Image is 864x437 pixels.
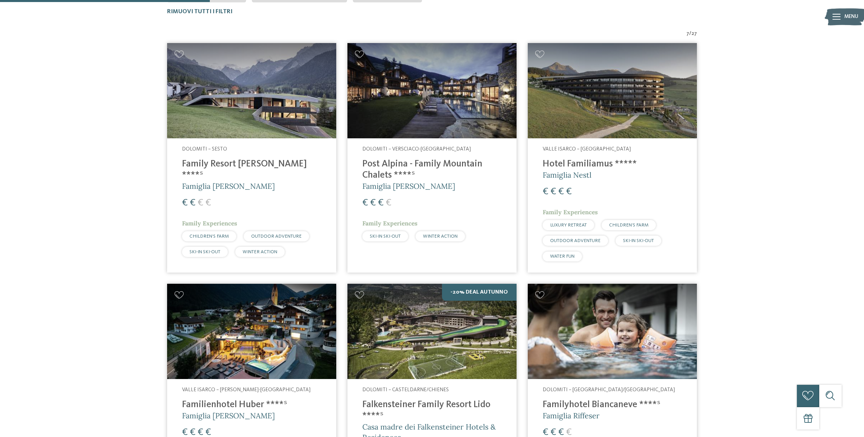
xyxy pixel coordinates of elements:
span: Valle Isarco – [GEOGRAPHIC_DATA] [543,146,631,152]
span: € [566,187,572,197]
span: / [689,30,691,38]
h4: Falkensteiner Family Resort Lido ****ˢ [362,399,502,422]
span: Family Experiences [362,219,418,227]
h4: Post Alpina - Family Mountain Chalets ****ˢ [362,159,502,181]
span: € [362,198,368,208]
span: Dolomiti – Casteldarne/Chienes [362,387,449,393]
a: Cercate un hotel per famiglie? Qui troverete solo i migliori! Dolomiti – Sesto Family Resort [PER... [167,43,336,273]
span: Valle Isarco – [PERSON_NAME]-[GEOGRAPHIC_DATA] [182,387,310,393]
span: € [550,187,556,197]
span: Family Experiences [182,219,237,227]
span: € [543,187,548,197]
a: Cercate un hotel per famiglie? Qui troverete solo i migliori! Valle Isarco – [GEOGRAPHIC_DATA] Ho... [528,43,697,273]
span: Famiglia [PERSON_NAME] [182,411,275,420]
span: WATER FUN [550,254,575,259]
span: Family Experiences [543,208,598,216]
span: WINTER ACTION [423,234,458,239]
img: Cercate un hotel per famiglie? Qui troverete solo i migliori! [528,43,697,138]
span: € [182,198,188,208]
span: € [378,198,384,208]
span: € [198,198,203,208]
span: 27 [691,30,697,38]
h4: Family Resort [PERSON_NAME] ****ˢ [182,159,321,181]
span: CHILDREN’S FARM [609,223,648,227]
span: Rimuovi tutti i filtri [167,9,233,15]
span: Famiglia Nestl [543,170,591,180]
span: Famiglia Riffeser [543,411,600,420]
span: € [386,198,391,208]
img: Cercate un hotel per famiglie? Qui troverete solo i migliori! [167,284,336,379]
span: € [558,187,564,197]
span: 7 [686,30,689,38]
a: Cercate un hotel per famiglie? Qui troverete solo i migliori! Dolomiti – Versciaco-[GEOGRAPHIC_DA... [347,43,517,273]
span: OUTDOOR ADVENTURE [251,234,302,239]
h4: Familyhotel Biancaneve ****ˢ [543,399,682,411]
span: € [205,198,211,208]
span: Dolomiti – Sesto [182,146,227,152]
span: Famiglia [PERSON_NAME] [362,181,455,191]
img: Cercate un hotel per famiglie? Qui troverete solo i migliori! [528,284,697,379]
img: Family Resort Rainer ****ˢ [167,43,336,138]
span: € [370,198,376,208]
span: Dolomiti – Versciaco-[GEOGRAPHIC_DATA] [362,146,471,152]
span: SKI-IN SKI-OUT [189,250,220,254]
span: Famiglia [PERSON_NAME] [182,181,275,191]
span: Dolomiti – [GEOGRAPHIC_DATA]/[GEOGRAPHIC_DATA] [543,387,675,393]
span: CHILDREN’S FARM [189,234,229,239]
span: SKI-IN SKI-OUT [623,238,654,243]
span: € [190,198,196,208]
img: Post Alpina - Family Mountain Chalets ****ˢ [347,43,517,138]
h4: Familienhotel Huber ****ˢ [182,399,321,411]
span: WINTER ACTION [243,250,277,254]
span: OUTDOOR ADVENTURE [550,238,601,243]
span: LUXURY RETREAT [550,223,587,227]
span: SKI-IN SKI-OUT [370,234,401,239]
img: Cercate un hotel per famiglie? Qui troverete solo i migliori! [347,284,517,379]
